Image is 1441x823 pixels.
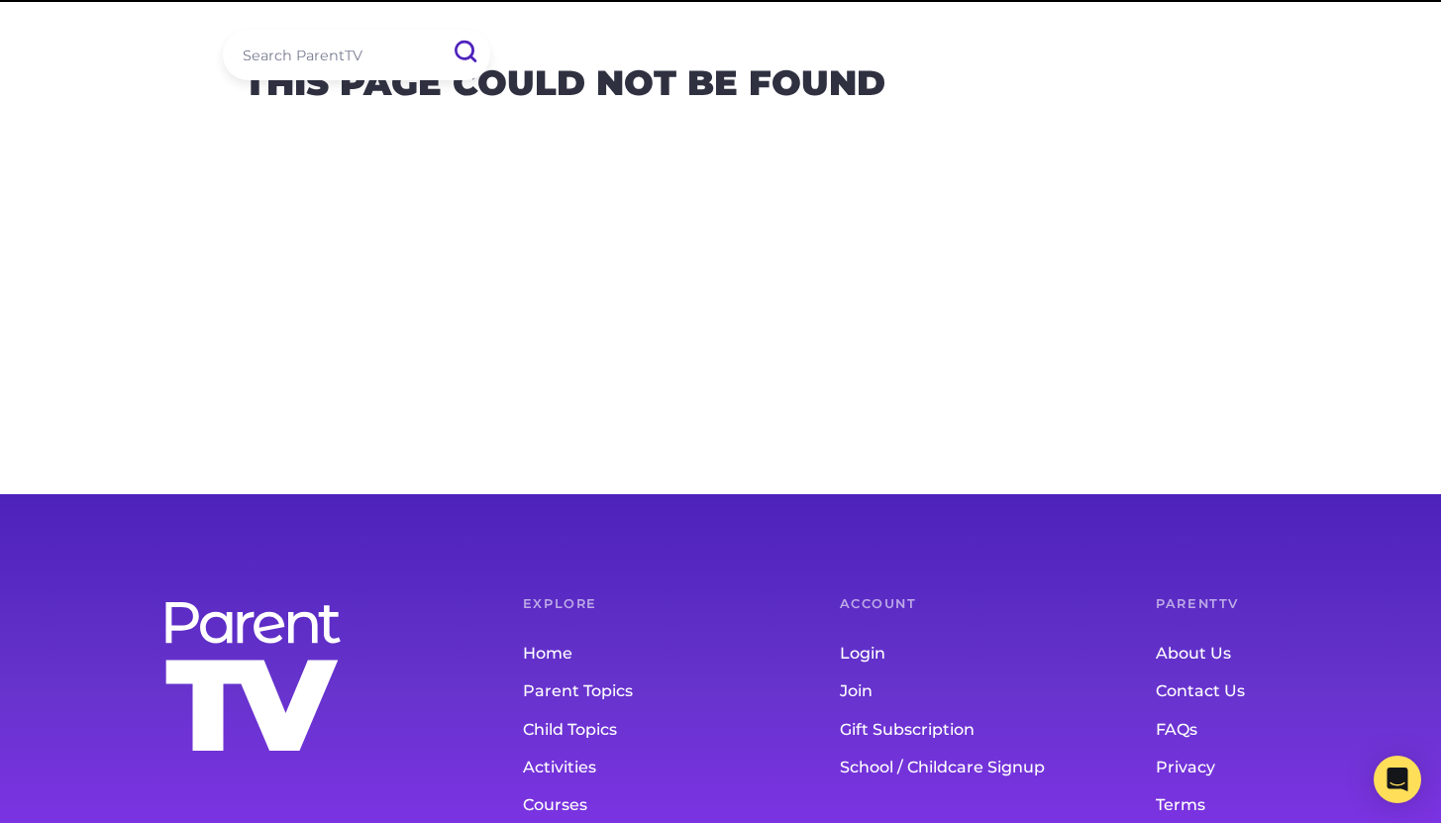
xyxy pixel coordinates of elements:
[523,749,761,786] a: Activities
[523,672,761,710] a: Parent Topics
[35,38,198,66] img: parenttv-logo-white.4c85aaf.svg
[1156,598,1393,611] h6: ParentTV
[1361,30,1411,80] img: Account
[1156,749,1393,786] a: Privacy
[523,635,761,672] a: Home
[840,598,1078,611] h6: Account
[840,749,1078,786] a: School / Childcare Signup
[523,711,761,749] a: Child Topics
[840,672,1078,710] a: Join
[523,598,761,611] h6: Explore
[223,30,490,80] input: Search ParentTV
[840,635,1078,672] a: Login
[840,711,1078,749] a: Gift Subscription
[1156,711,1393,749] a: FAQs
[730,30,854,79] a: Child Topics
[1156,672,1393,710] a: Contact Us
[595,30,730,79] a: Parent Topics
[1156,635,1393,672] a: About Us
[1166,30,1348,79] a: Interactive Courses
[526,30,595,79] a: Home
[957,30,1078,79] a: Video Series
[1078,30,1166,79] a: Experts
[854,30,957,79] a: Activities
[158,597,347,758] img: parenttv-logo-stacked-white.f9d0032.svg
[439,30,490,74] input: Submit
[1374,756,1421,803] div: Open Intercom Messenger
